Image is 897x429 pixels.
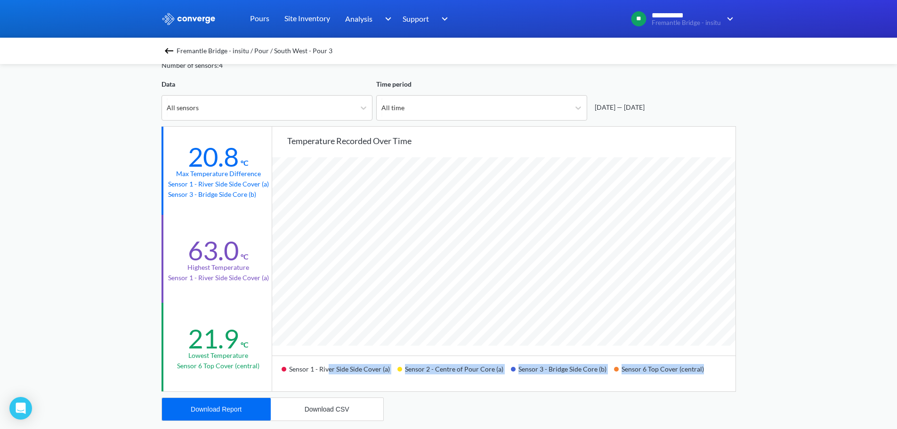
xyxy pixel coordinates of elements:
div: Data [162,79,372,89]
div: Sensor 1 - River Side Side Cover (a) [282,362,397,384]
div: Open Intercom Messenger [9,397,32,420]
div: Sensor 2 - Centre of Pour Core (a) [397,362,511,384]
div: Download CSV [305,405,349,413]
img: logo_ewhite.svg [162,13,216,25]
img: backspace.svg [163,45,175,57]
div: Download Report [191,405,242,413]
span: Support [403,13,429,24]
p: Sensor 6 Top Cover (central) [177,361,259,371]
div: Temperature recorded over time [287,134,735,147]
span: Analysis [345,13,372,24]
img: downArrow.svg [721,13,736,24]
p: Sensor 1 - River Side Side Cover (a) [168,179,269,189]
div: Sensor 6 Top Cover (central) [614,362,711,384]
img: downArrow.svg [436,13,451,24]
div: Sensor 3 - Bridge Side Core (b) [511,362,614,384]
div: All sensors [167,103,199,113]
div: Lowest temperature [188,350,248,361]
div: Max temperature difference [176,169,261,179]
div: Time period [376,79,587,89]
span: Fremantle Bridge - insitu / Pour / South West - Pour 3 [177,44,332,57]
div: Number of sensors: 4 [162,60,223,71]
div: Highest temperature [187,262,249,273]
div: 20.8 [188,141,239,173]
span: Fremantle Bridge - insitu [652,19,721,26]
div: [DATE] — [DATE] [591,102,645,113]
p: Sensor 1 - River Side Side Cover (a) [168,273,269,283]
img: downArrow.svg [379,13,394,24]
div: All time [381,103,404,113]
p: Sensor 3 - Bridge Side Core (b) [168,189,269,200]
div: 21.9 [188,323,239,355]
button: Download Report [162,398,271,421]
button: Download CSV [271,398,383,421]
div: 63.0 [188,235,239,267]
